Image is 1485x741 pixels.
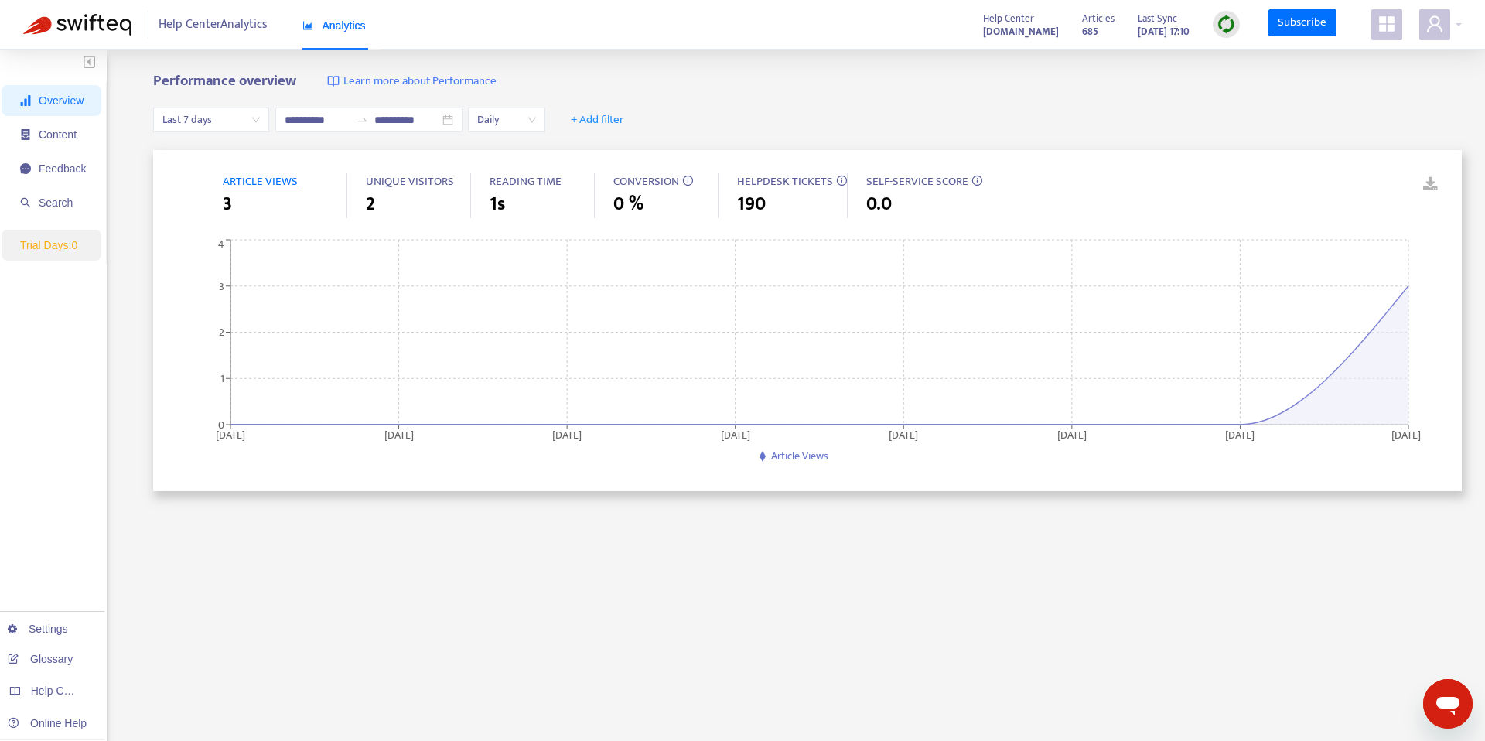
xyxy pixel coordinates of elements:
span: Content [39,128,77,141]
a: Settings [8,623,68,635]
span: Help Centers [31,685,94,697]
span: 190 [737,190,766,218]
tspan: [DATE] [1057,425,1087,443]
span: signal [20,95,31,106]
tspan: [DATE] [216,425,245,443]
tspan: [DATE] [721,425,750,443]
img: image-link [327,75,340,87]
span: ARTICLE VIEWS [223,172,298,191]
span: user [1425,15,1444,33]
tspan: 3 [219,277,224,295]
a: Subscribe [1268,9,1336,37]
a: Online Help [8,717,87,729]
span: search [20,197,31,208]
a: Glossary [8,653,73,665]
tspan: 1 [220,370,224,388]
strong: 685 [1082,23,1098,40]
tspan: [DATE] [553,425,582,443]
span: Trial Days: 0 [20,239,77,251]
span: Learn more about Performance [343,73,497,90]
tspan: [DATE] [1391,425,1421,443]
span: Help Center [983,10,1034,27]
span: 3 [223,190,232,218]
span: HELPDESK TICKETS [737,172,833,191]
strong: [DATE] 17:10 [1138,23,1190,40]
strong: [DOMAIN_NAME] [983,23,1059,40]
span: Analytics [302,19,366,32]
span: to [356,114,368,126]
tspan: 4 [218,235,224,253]
span: READING TIME [490,172,562,191]
span: area-chart [302,20,313,31]
tspan: [DATE] [889,425,919,443]
span: + Add filter [571,111,624,129]
a: [DOMAIN_NAME] [983,22,1059,40]
span: CONVERSION [613,172,679,191]
tspan: [DATE] [1226,425,1255,443]
tspan: 0 [218,415,224,433]
tspan: 2 [219,323,224,341]
img: sync.dc5367851b00ba804db3.png [1217,15,1236,34]
span: 2 [366,190,375,218]
span: container [20,129,31,140]
span: Daily [477,108,536,131]
span: appstore [1377,15,1396,33]
span: 0.0 [866,190,892,218]
span: message [20,163,31,174]
span: Article Views [771,447,828,465]
span: Overview [39,94,84,107]
span: Search [39,196,73,209]
span: swap-right [356,114,368,126]
span: UNIQUE VISITORS [366,172,454,191]
span: Last Sync [1138,10,1177,27]
span: Feedback [39,162,86,175]
tspan: [DATE] [384,425,414,443]
span: 0 % [613,190,643,218]
a: Learn more about Performance [327,73,497,90]
iframe: Button to launch messaging window [1423,679,1473,729]
span: 1s [490,190,505,218]
span: Last 7 days [162,108,260,131]
span: Help Center Analytics [159,10,268,39]
span: SELF-SERVICE SCORE [866,172,968,191]
b: Performance overview [153,69,296,93]
button: + Add filter [559,108,636,132]
span: Articles [1082,10,1115,27]
img: Swifteq [23,14,131,36]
